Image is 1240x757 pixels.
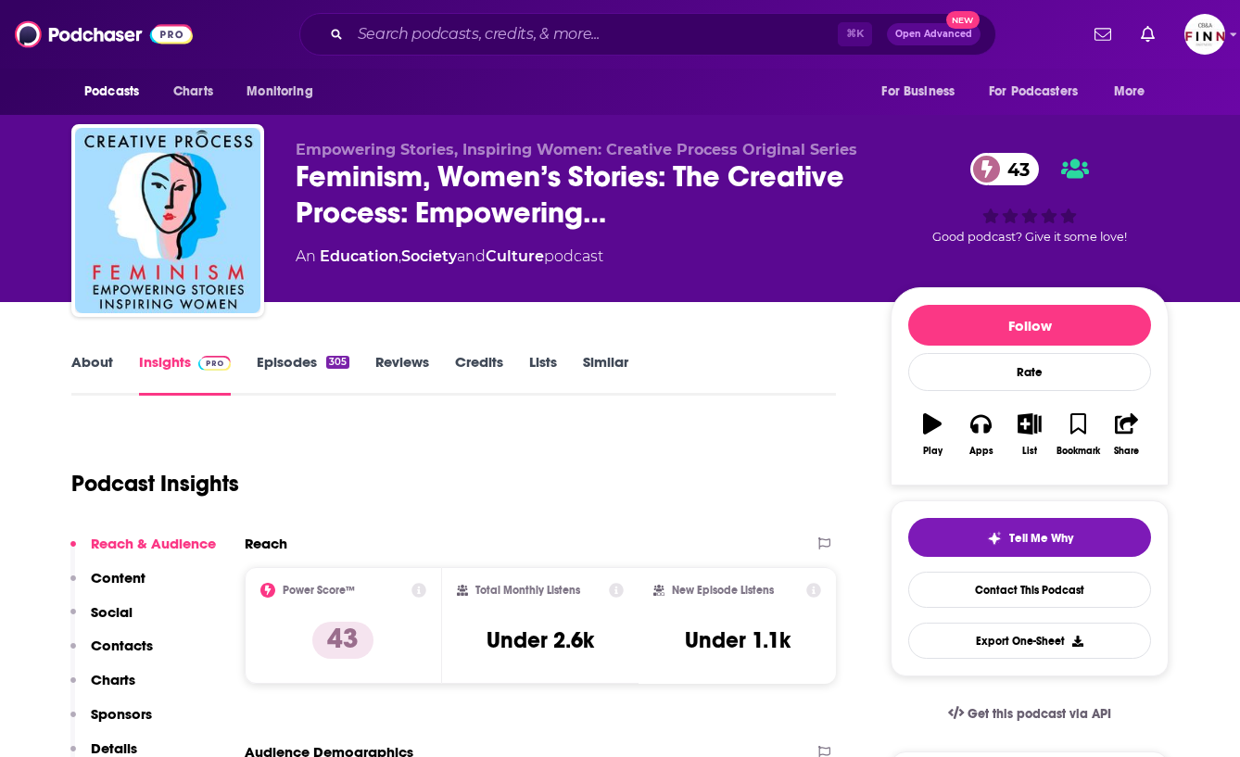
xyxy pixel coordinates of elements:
[1103,401,1151,468] button: Share
[887,23,981,45] button: Open AdvancedNew
[1009,531,1073,546] span: Tell Me Why
[15,17,193,52] img: Podchaser - Follow, Share and Rate Podcasts
[475,584,580,597] h2: Total Monthly Listens
[296,246,603,268] div: An podcast
[312,622,373,659] p: 43
[908,401,956,468] button: Play
[868,74,978,109] button: open menu
[326,356,349,369] div: 305
[457,247,486,265] span: and
[969,446,993,457] div: Apps
[881,79,955,105] span: For Business
[908,623,1151,659] button: Export One-Sheet
[685,626,791,654] h3: Under 1.1k
[583,353,628,396] a: Similar
[1184,14,1225,55] span: Logged in as FINNMadison
[173,79,213,105] span: Charts
[234,74,336,109] button: open menu
[895,30,972,39] span: Open Advanced
[923,446,943,457] div: Play
[956,401,1005,468] button: Apps
[75,128,260,313] img: Feminism, Women’s Stories: The Creative Process: Empowering Stories, Inspiring Women, Gender Equa...
[70,671,135,705] button: Charts
[1006,401,1054,468] button: List
[946,11,980,29] span: New
[1184,14,1225,55] button: Show profile menu
[257,353,349,396] a: Episodes305
[245,535,287,552] h2: Reach
[299,13,996,56] div: Search podcasts, credits, & more...
[401,247,457,265] a: Society
[320,247,399,265] a: Education
[487,626,594,654] h3: Under 2.6k
[71,353,113,396] a: About
[1133,19,1162,50] a: Show notifications dropdown
[91,603,133,621] p: Social
[375,353,429,396] a: Reviews
[91,705,152,723] p: Sponsors
[247,79,312,105] span: Monitoring
[1184,14,1225,55] img: User Profile
[1101,74,1169,109] button: open menu
[139,353,231,396] a: InsightsPodchaser Pro
[1022,446,1037,457] div: List
[70,637,153,671] button: Contacts
[84,79,139,105] span: Podcasts
[989,153,1039,185] span: 43
[987,531,1002,546] img: tell me why sparkle
[399,247,401,265] span: ,
[198,356,231,371] img: Podchaser Pro
[486,247,544,265] a: Culture
[933,691,1126,737] a: Get this podcast via API
[296,141,857,158] span: Empowering Stories, Inspiring Women: Creative Process Original Series
[70,535,216,569] button: Reach & Audience
[1057,446,1100,457] div: Bookmark
[970,153,1039,185] a: 43
[91,535,216,552] p: Reach & Audience
[672,584,774,597] h2: New Episode Listens
[932,230,1127,244] span: Good podcast? Give it some love!
[70,705,152,739] button: Sponsors
[989,79,1078,105] span: For Podcasters
[838,22,872,46] span: ⌘ K
[91,569,146,587] p: Content
[71,470,239,498] h1: Podcast Insights
[70,569,146,603] button: Content
[283,584,355,597] h2: Power Score™
[908,305,1151,346] button: Follow
[455,353,503,396] a: Credits
[91,671,135,688] p: Charts
[1114,79,1145,105] span: More
[968,706,1111,722] span: Get this podcast via API
[908,353,1151,391] div: Rate
[891,141,1169,256] div: 43Good podcast? Give it some love!
[977,74,1105,109] button: open menu
[529,353,557,396] a: Lists
[908,572,1151,608] a: Contact This Podcast
[350,19,838,49] input: Search podcasts, credits, & more...
[1114,446,1139,457] div: Share
[91,739,137,757] p: Details
[908,518,1151,557] button: tell me why sparkleTell Me Why
[1054,401,1102,468] button: Bookmark
[71,74,163,109] button: open menu
[1087,19,1119,50] a: Show notifications dropdown
[161,74,224,109] a: Charts
[91,637,153,654] p: Contacts
[70,603,133,637] button: Social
